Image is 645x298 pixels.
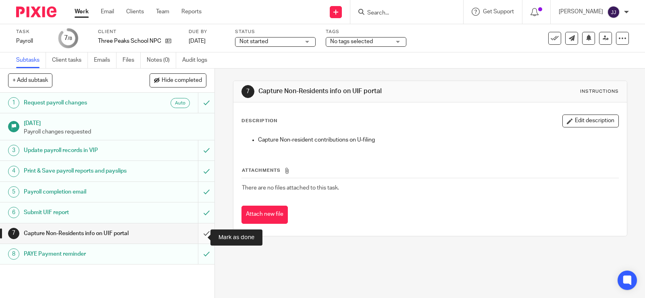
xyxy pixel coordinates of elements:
[150,73,206,87] button: Hide completed
[68,36,72,41] small: /8
[182,52,213,68] a: Audit logs
[239,39,268,44] span: Not started
[24,144,135,156] h1: Update payroll records in VIP
[559,8,603,16] p: [PERSON_NAME]
[241,85,254,98] div: 7
[562,115,619,127] button: Edit description
[483,9,514,15] span: Get Support
[181,8,202,16] a: Reports
[366,10,439,17] input: Search
[8,186,19,198] div: 5
[156,8,169,16] a: Team
[326,29,406,35] label: Tags
[8,207,19,218] div: 6
[8,145,19,156] div: 3
[8,248,19,260] div: 8
[330,39,373,44] span: No tags selected
[8,73,52,87] button: + Add subtask
[16,29,48,35] label: Task
[24,97,135,109] h1: Request payroll changes
[16,37,48,45] div: Payroll
[258,136,618,144] p: Capture Non-resident contributions on U-filing
[241,118,277,124] p: Description
[171,98,190,108] div: Auto
[241,206,288,224] button: Attach new file
[98,29,179,35] label: Client
[24,117,207,127] h1: [DATE]
[24,227,135,240] h1: Capture Non-Residents info on UIF portal
[24,186,135,198] h1: Payroll completion email
[52,52,88,68] a: Client tasks
[162,77,202,84] span: Hide completed
[24,248,135,260] h1: PAYE Payment reminder
[16,52,46,68] a: Subtasks
[24,128,207,136] p: Payroll changes requested
[123,52,141,68] a: Files
[242,185,339,191] span: There are no files attached to this task.
[98,37,161,45] p: Three Peaks School NPC
[24,206,135,219] h1: Submit UIF report
[258,87,447,96] h1: Capture Non-Residents info on UIF portal
[16,6,56,17] img: Pixie
[101,8,114,16] a: Email
[64,33,72,43] div: 7
[235,29,316,35] label: Status
[607,6,620,19] img: svg%3E
[94,52,117,68] a: Emails
[189,29,225,35] label: Due by
[75,8,89,16] a: Work
[8,228,19,239] div: 7
[242,168,281,173] span: Attachments
[8,166,19,177] div: 4
[8,97,19,108] div: 1
[189,38,206,44] span: [DATE]
[126,8,144,16] a: Clients
[147,52,176,68] a: Notes (0)
[24,165,135,177] h1: Print & Save payroll reports and payslips
[580,88,619,95] div: Instructions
